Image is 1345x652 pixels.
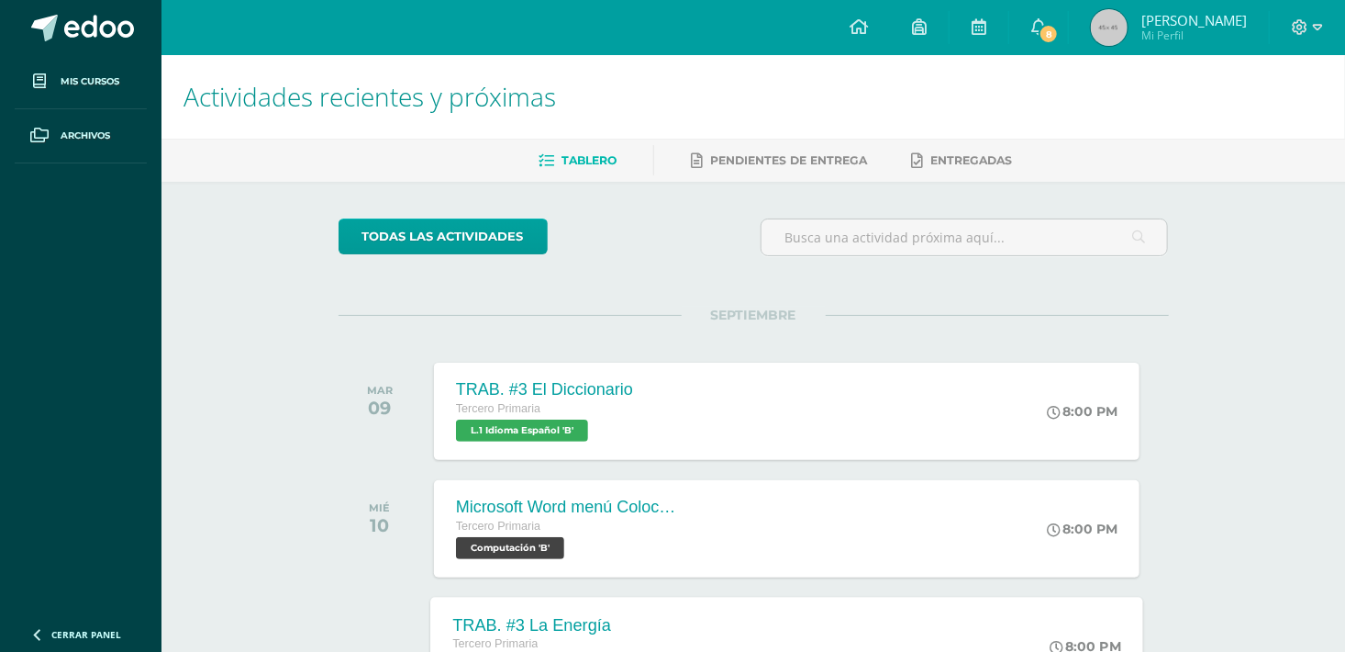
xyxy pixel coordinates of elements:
[456,402,540,415] span: Tercero Primaria
[710,153,867,167] span: Pendientes de entrega
[183,79,556,114] span: Actividades recientes y próximas
[339,219,548,254] a: todas las Actividades
[1141,11,1247,29] span: [PERSON_NAME]
[456,520,540,533] span: Tercero Primaria
[930,153,1012,167] span: Entregadas
[1091,9,1128,46] img: 45x45
[61,74,119,89] span: Mis cursos
[452,637,538,650] span: Tercero Primaria
[456,380,633,399] div: TRAB. #3 El Diccionario
[61,129,110,143] span: Archivos
[691,146,867,175] a: Pendientes de entrega
[452,615,611,635] div: TRAB. #3 La Energía
[15,55,147,109] a: Mis cursos
[561,153,617,167] span: Tablero
[1047,403,1117,420] div: 8:00 PM
[367,384,393,397] div: MAR
[367,397,393,419] div: 09
[911,146,1012,175] a: Entregadas
[1047,521,1117,537] div: 8:00 PM
[1141,28,1247,43] span: Mi Perfil
[15,109,147,163] a: Archivos
[369,514,390,536] div: 10
[1039,24,1059,44] span: 8
[456,420,588,442] span: L.1 Idioma Español 'B'
[369,501,390,514] div: MIÉ
[456,537,564,559] span: Computación 'B'
[761,219,1168,255] input: Busca una actividad próxima aquí...
[539,146,617,175] a: Tablero
[51,628,121,641] span: Cerrar panel
[682,307,826,323] span: SEPTIEMBRE
[456,498,676,517] div: Microsoft Word menú Colocación de márgenes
